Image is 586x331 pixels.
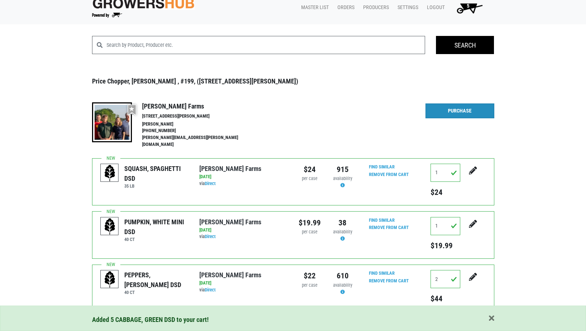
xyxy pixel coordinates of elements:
[333,229,352,234] span: availability
[431,241,460,250] h5: $19.99
[199,287,287,294] div: via
[205,287,216,293] a: Direct
[299,229,321,236] div: per case
[199,280,287,287] div: [DATE]
[425,103,494,119] a: Purchase
[299,270,321,282] div: $22
[92,77,494,85] h3: Price Chopper, [PERSON_NAME] , #199, ([STREET_ADDRESS][PERSON_NAME])
[332,1,357,15] a: Orders
[92,102,132,142] img: thumbnail-8a08f3346781c529aa742b86dead986c.jpg
[142,102,254,110] h4: [PERSON_NAME] Farms
[369,270,395,276] a: Find Similar
[124,164,188,183] div: SQUASH, SPAGHETTI DSD
[333,282,352,288] span: availability
[299,217,321,229] div: $19.99
[369,217,395,223] a: Find Similar
[436,36,494,54] input: Search
[431,188,460,197] h5: $24
[199,173,287,180] div: [DATE]
[431,164,460,182] input: Qty
[369,164,395,169] a: Find Similar
[199,271,261,279] a: [PERSON_NAME] Farms
[332,164,354,175] div: 915
[299,175,321,182] div: per case
[142,134,254,148] li: [PERSON_NAME][EMAIL_ADDRESS][PERSON_NAME][DOMAIN_NAME]
[101,270,119,289] img: placeholder-variety-43d6402dacf2d531de610a020419775a.svg
[205,234,216,239] a: Direct
[124,270,188,290] div: PEPPERS, [PERSON_NAME] DSD
[101,217,119,236] img: placeholder-variety-43d6402dacf2d531de610a020419775a.svg
[124,183,188,189] h6: 35 LB
[92,315,494,325] div: Added 5 CABBAGE, GREEN DSD to your cart!
[357,1,392,15] a: Producers
[365,277,413,285] input: Remove From Cart
[448,1,489,15] a: 5
[142,113,254,120] li: [STREET_ADDRESS][PERSON_NAME]
[392,1,421,15] a: Settings
[101,164,119,182] img: placeholder-variety-43d6402dacf2d531de610a020419775a.svg
[199,233,287,240] div: via
[453,1,486,15] img: Cart
[124,217,188,237] div: PUMPKIN, WHITE MINI DSD
[332,270,354,282] div: 610
[332,217,354,229] div: 38
[124,290,188,295] h6: 40 CT
[333,176,352,181] span: availability
[467,3,469,9] span: 5
[199,227,287,234] div: [DATE]
[365,171,413,179] input: Remove From Cart
[199,218,261,226] a: [PERSON_NAME] Farms
[199,180,287,187] div: via
[299,164,321,175] div: $24
[107,36,425,54] input: Search by Product, Producer etc.
[199,165,261,172] a: [PERSON_NAME] Farms
[205,181,216,186] a: Direct
[92,13,122,18] img: Powered by Big Wheelbarrow
[142,121,254,128] li: [PERSON_NAME]
[142,127,254,134] li: [PHONE_NUMBER]
[365,224,413,232] input: Remove From Cart
[431,294,460,303] h5: $44
[299,282,321,289] div: per case
[124,237,188,242] h6: 40 CT
[431,270,460,288] input: Qty
[421,1,448,15] a: Logout
[431,217,460,235] input: Qty
[295,1,332,15] a: Master List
